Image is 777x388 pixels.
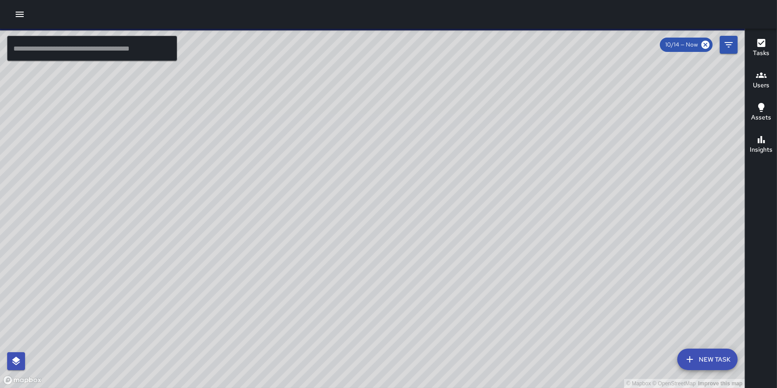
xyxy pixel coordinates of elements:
h6: Tasks [753,48,769,58]
button: Users [745,64,777,97]
div: 10/14 — Now [660,38,713,52]
h6: Users [753,81,769,90]
button: Insights [745,129,777,161]
h6: Insights [750,145,773,155]
button: Assets [745,97,777,129]
button: Filters [720,36,738,54]
button: New Task [677,349,738,370]
button: Tasks [745,32,777,64]
span: 10/14 — Now [660,40,703,49]
h6: Assets [751,113,771,123]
